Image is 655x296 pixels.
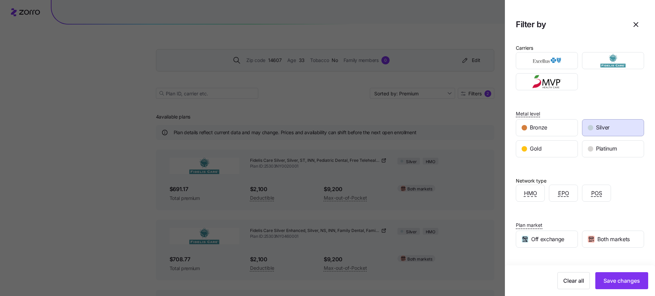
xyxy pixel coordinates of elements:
span: Metal level [516,110,540,117]
span: Off exchange [531,235,564,244]
div: Network type [516,177,547,185]
span: Silver [596,123,610,132]
h1: Filter by [516,19,622,30]
button: Save changes [595,272,648,289]
span: HMO [524,189,537,198]
img: MVP Health Plans [522,75,572,89]
span: Platinum [596,144,617,153]
span: Save changes [603,277,640,285]
span: Clear all [563,277,584,285]
div: Carriers [516,44,533,52]
img: Fidelis Care [588,54,638,67]
span: Bronze [530,123,547,132]
span: POS [591,189,602,198]
img: Excellus [522,54,572,67]
span: EPO [558,189,569,198]
button: Clear all [557,272,590,289]
span: Plan market [516,222,542,229]
span: Gold [530,144,542,153]
span: Both markets [597,235,630,244]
